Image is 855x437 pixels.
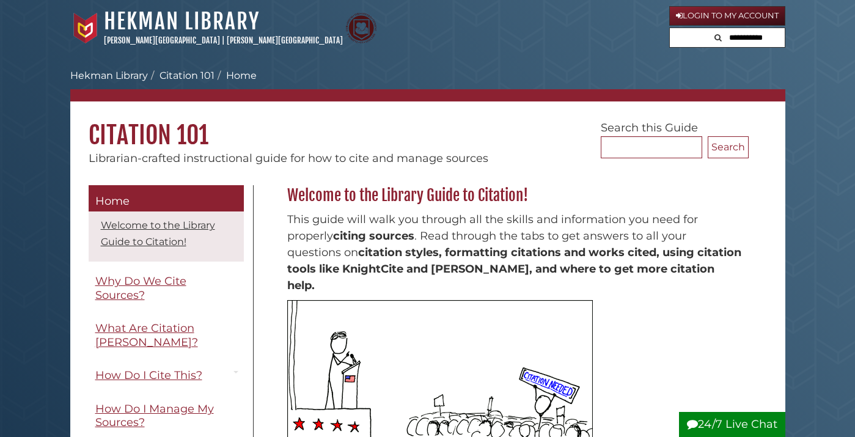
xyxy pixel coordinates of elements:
[95,369,202,382] span: How Do I Cite This?
[333,229,414,243] strong: citing sources
[95,194,130,208] span: Home
[95,274,186,302] span: Why Do We Cite Sources?
[89,315,244,356] a: What Are Citation [PERSON_NAME]?
[222,35,225,45] span: |
[669,6,785,26] a: Login to My Account
[89,185,244,212] a: Home
[227,35,343,45] a: [PERSON_NAME][GEOGRAPHIC_DATA]
[89,268,244,309] a: Why Do We Cite Sources?
[281,186,749,205] h2: Welcome to the Library Guide to Citation!
[89,152,488,165] span: Librarian-crafted instructional guide for how to cite and manage sources
[70,101,785,150] h1: Citation 101
[70,13,101,43] img: Calvin University
[346,13,376,43] img: Calvin Theological Seminary
[679,412,785,437] button: 24/7 Live Chat
[215,68,257,83] li: Home
[104,8,260,35] a: Hekman Library
[708,136,749,158] button: Search
[70,70,148,81] a: Hekman Library
[160,70,215,81] a: Citation 101
[714,34,722,42] i: Search
[711,28,725,45] button: Search
[95,402,214,430] span: How Do I Manage My Sources?
[70,68,785,101] nav: breadcrumb
[104,35,220,45] a: [PERSON_NAME][GEOGRAPHIC_DATA]
[287,246,741,292] strong: citation styles, formatting citations and works cited, using citation tools like KnightCite and [...
[89,395,244,436] a: How Do I Manage My Sources?
[95,321,198,349] span: What Are Citation [PERSON_NAME]?
[101,219,215,248] a: Welcome to the Library Guide to Citation!
[287,213,741,292] span: This guide will walk you through all the skills and information you need for properly . Read thro...
[89,362,244,389] a: How Do I Cite This?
